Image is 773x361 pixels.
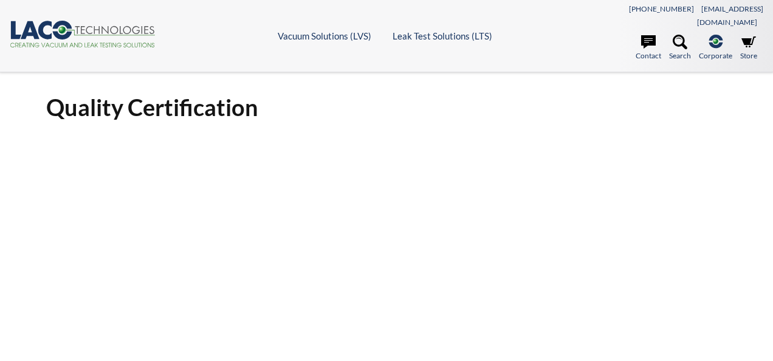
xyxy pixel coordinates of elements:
a: [EMAIL_ADDRESS][DOMAIN_NAME] [697,4,763,27]
h1: Quality Certification [46,92,727,122]
a: Store [740,35,757,61]
span: Corporate [699,50,732,61]
a: [PHONE_NUMBER] [629,4,694,13]
a: Search [669,35,691,61]
a: Contact [636,35,661,61]
a: Leak Test Solutions (LTS) [393,30,492,41]
a: Vacuum Solutions (LVS) [278,30,371,41]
